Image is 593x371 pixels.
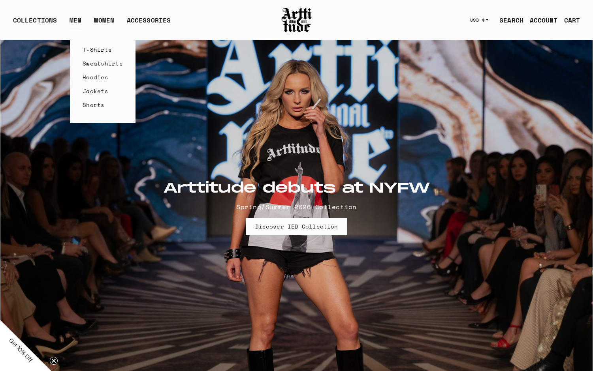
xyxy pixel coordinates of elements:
[246,218,347,235] a: Discover IED Collection
[83,98,123,112] a: Shorts
[558,12,580,28] a: Open cart
[50,357,58,365] button: Close teaser
[94,15,114,31] a: WOMEN
[83,84,123,98] a: Jackets
[281,7,313,34] img: Arttitude
[13,15,57,31] div: COLLECTIONS
[83,56,123,70] a: Sweatshirts
[523,12,558,28] a: ACCOUNT
[70,15,81,31] a: MEN
[127,15,171,31] div: ACCESSORIES
[83,70,123,84] a: Hoodies
[470,17,485,23] span: USD $
[465,11,493,29] button: USD $
[163,180,430,197] h2: Arttitude debuts at NYFW
[83,43,123,56] a: T-Shirts
[7,15,177,31] ul: Main navigation
[8,337,34,364] span: Get 10% Off
[564,15,580,25] div: CART
[493,12,523,28] a: SEARCH
[163,202,430,212] p: Spring/Summer 2026 Collection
